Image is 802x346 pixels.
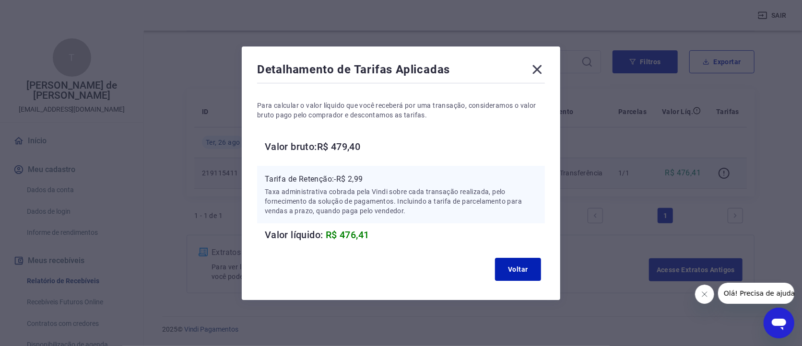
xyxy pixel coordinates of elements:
h6: Valor líquido: [265,227,545,242]
div: Detalhamento de Tarifas Aplicadas [257,62,545,81]
h6: Valor bruto: R$ 479,40 [265,139,545,154]
button: Voltar [495,258,541,281]
span: R$ 476,41 [326,229,369,241]
iframe: Botão para abrir a janela de mensagens [764,308,794,338]
p: Tarifa de Retenção: -R$ 2,99 [265,173,537,185]
p: Taxa administrativa cobrada pela Vindi sobre cada transação realizada, pelo fornecimento da soluç... [265,187,537,216]
span: Olá! Precisa de ajuda? [6,7,81,14]
iframe: Fechar mensagem [695,285,714,304]
iframe: Mensagem da empresa [718,283,794,304]
p: Para calcular o valor líquido que você receberá por uma transação, consideramos o valor bruto pag... [257,101,545,120]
